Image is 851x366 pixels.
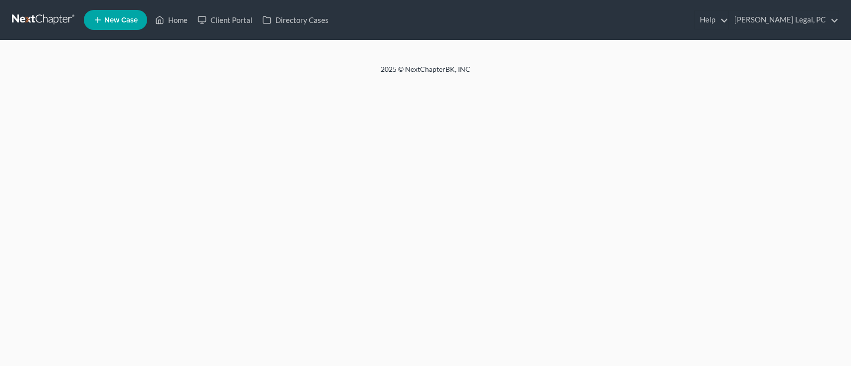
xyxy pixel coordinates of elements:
div: 2025 © NextChapterBK, INC [141,64,710,82]
a: Directory Cases [257,11,334,29]
a: Help [695,11,728,29]
new-legal-case-button: New Case [84,10,147,30]
a: Client Portal [193,11,257,29]
a: [PERSON_NAME] Legal, PC [729,11,839,29]
a: Home [150,11,193,29]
